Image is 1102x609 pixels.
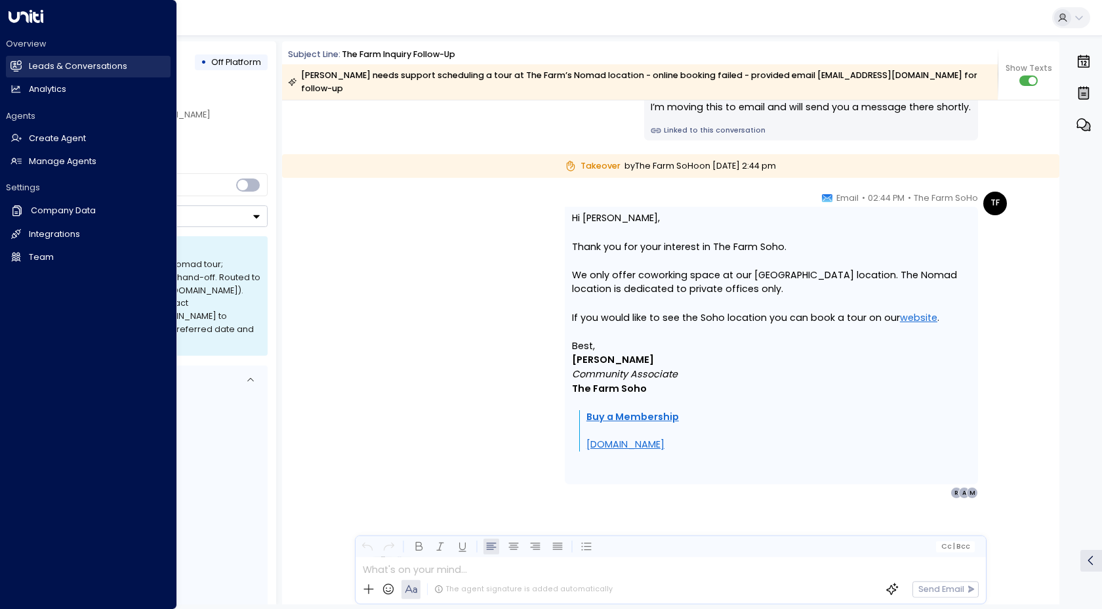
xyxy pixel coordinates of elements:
[342,49,455,61] div: The Farm Inquiry Follow-up
[6,38,171,50] h2: Overview
[572,211,971,226] div: Hi [PERSON_NAME],
[381,539,398,555] button: Redo
[586,410,679,424] a: Buy a Membership
[6,79,171,100] a: Analytics
[6,182,171,194] h2: Settings
[6,128,171,150] a: Create Agent
[359,539,375,555] button: Undo
[288,69,990,95] div: [PERSON_NAME] needs support scheduling a tour at The Farm’s Nomad location - online booking faile...
[572,382,647,395] b: The Farm Soho
[31,205,96,217] h2: Company Data
[6,151,171,173] a: Manage Agents
[966,487,978,499] div: M
[572,353,654,366] b: [PERSON_NAME]
[900,311,937,325] a: website
[6,199,171,222] a: Company Data
[572,339,971,354] div: Best,
[282,154,1059,178] div: by The Farm SoHo on [DATE] 2:44 pm
[836,192,859,205] span: Email
[983,192,1007,215] div: TF
[565,160,621,173] span: Takeover
[941,543,970,551] span: Cc Bcc
[1006,62,1052,74] span: Show Texts
[6,56,171,77] a: Leads & Conversations
[950,487,962,499] div: R
[572,367,678,381] font: Community Associate
[6,110,171,122] h2: Agents
[908,192,911,205] span: •
[586,438,664,451] a: [DOMAIN_NAME]
[29,156,96,168] h2: Manage Agents
[936,541,975,552] button: Cc|Bcc
[434,584,613,595] div: The agent signature is added automatically
[572,268,971,297] div: We only offer coworking space at our [GEOGRAPHIC_DATA] location. The Nomad location is dedicated ...
[862,192,865,205] span: •
[211,56,261,68] span: Off Platform
[651,100,971,115] div: I’m moving this to email and will send you a message there shortly.
[29,133,86,145] h2: Create Agent
[201,52,207,73] div: •
[29,83,66,96] h2: Analytics
[6,224,171,245] a: Integrations
[914,192,978,205] span: The Farm SoHo
[868,192,905,205] span: 02:44 PM
[6,247,171,268] a: Team
[29,228,80,241] h2: Integrations
[29,60,127,73] h2: Leads & Conversations
[288,49,340,60] span: Subject Line:
[572,240,971,255] div: Thank you for your interest in The Farm Soho.
[29,251,54,264] h2: Team
[572,311,971,325] div: If you would like to see the Soho location you can book a tour on our .
[953,543,955,551] span: |
[651,125,971,136] a: Linked to this conversation
[958,487,970,499] div: A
